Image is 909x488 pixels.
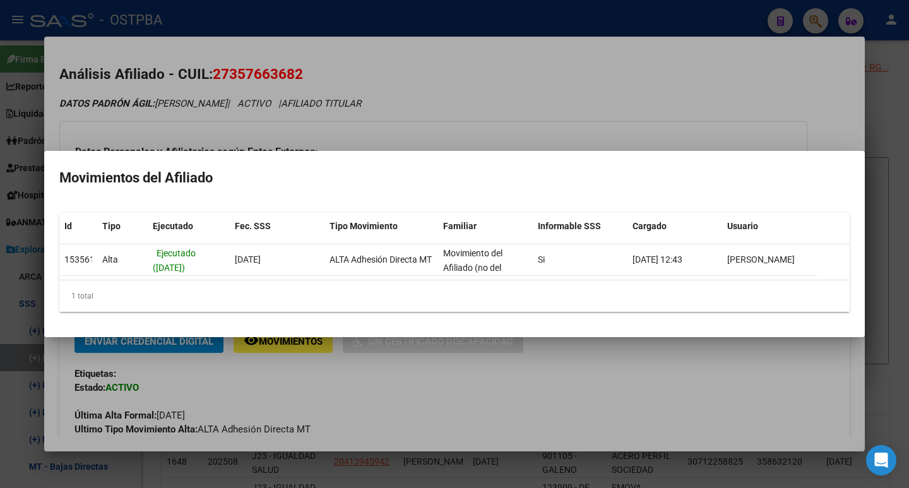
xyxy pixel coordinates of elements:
span: [DATE] [235,254,261,265]
span: Cargado [633,221,667,231]
div: Open Intercom Messenger [866,445,896,475]
datatable-header-cell: Ejecutado [148,213,230,240]
datatable-header-cell: Id [59,213,97,240]
span: Alta [102,254,118,265]
datatable-header-cell: Tipo [97,213,148,240]
span: Fec. SSS [235,221,271,231]
span: Tipo Movimiento [330,221,398,231]
span: Informable SSS [538,221,601,231]
span: Usuario [727,221,758,231]
span: Tipo [102,221,121,231]
span: [PERSON_NAME] [727,254,795,265]
span: Familiar [443,221,477,231]
datatable-header-cell: Familiar [438,213,533,240]
datatable-header-cell: Informable SSS [533,213,627,240]
datatable-header-cell: Fec. SSS [230,213,324,240]
datatable-header-cell: Usuario [722,213,817,240]
div: 1 total [59,280,850,312]
span: Id [64,221,72,231]
span: Ejecutado ([DATE]) [153,248,196,273]
span: Ejecutado [153,221,193,231]
span: 153561 [64,254,95,265]
span: Movimiento del Afiliado (no del grupo) [443,248,502,287]
datatable-header-cell: Tipo Movimiento [324,213,438,240]
span: Si [538,254,545,265]
h2: Movimientos del Afiliado [59,166,850,190]
span: [DATE] 12:43 [633,254,682,265]
datatable-header-cell: Cargado [627,213,722,240]
span: ALTA Adhesión Directa MT [330,254,432,265]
